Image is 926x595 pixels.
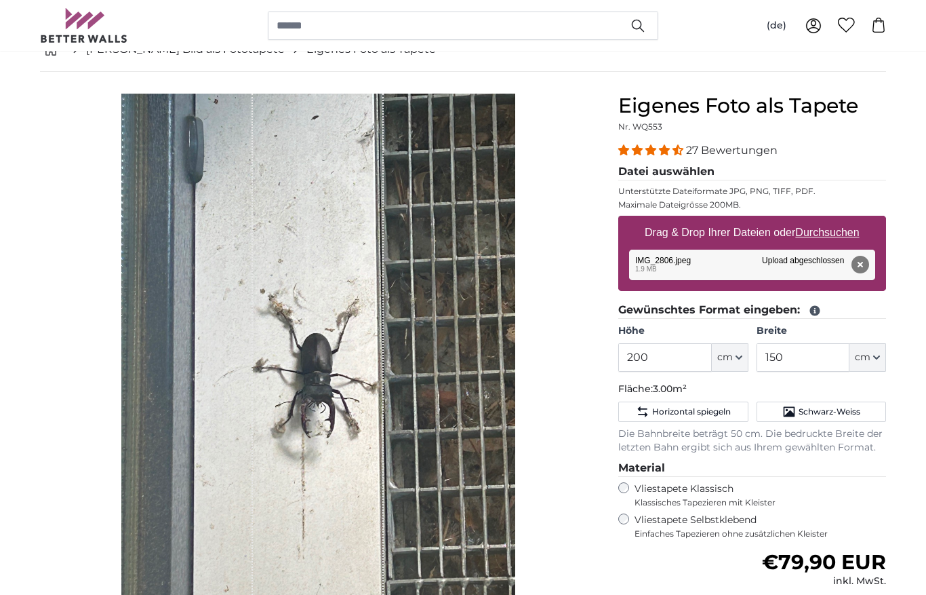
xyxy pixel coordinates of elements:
[618,460,886,477] legend: Material
[762,550,886,575] span: €79,90 EUR
[849,343,886,372] button: cm
[618,186,886,197] p: Unterstützte Dateiformate JPG, PNG, TIFF, PDF.
[635,497,874,508] span: Klassisches Tapezieren mit Kleister
[639,219,865,246] label: Drag & Drop Ihrer Dateien oder
[618,427,886,455] p: Die Bahnbreite beträgt 50 cm. Die bedruckte Breite der letzten Bahn ergibt sich aus Ihrem gewählt...
[652,406,731,417] span: Horizontal spiegeln
[717,351,733,364] span: cm
[686,144,778,157] span: 27 Bewertungen
[799,406,860,417] span: Schwarz-Weiss
[618,199,886,210] p: Maximale Dateigrösse 200MB.
[618,164,886,180] legend: Datei auswählen
[762,575,886,588] div: inkl. MwSt.
[855,351,870,364] span: cm
[618,94,886,118] h1: Eigenes Foto als Tapete
[757,402,886,422] button: Schwarz-Weiss
[756,14,797,38] button: (de)
[635,529,886,539] span: Einfaches Tapezieren ohne zusätzlichen Kleister
[635,482,874,508] label: Vliestapete Klassisch
[618,324,748,338] label: Höhe
[618,402,748,422] button: Horizontal spiegeln
[653,383,687,395] span: 3.00m²
[757,324,886,338] label: Breite
[618,302,886,319] legend: Gewünschtes Format eingeben:
[40,8,128,43] img: Betterwalls
[796,227,860,238] u: Durchsuchen
[712,343,748,372] button: cm
[618,383,886,396] p: Fläche:
[618,121,662,132] span: Nr. WQ553
[635,514,886,539] label: Vliestapete Selbstklebend
[618,144,686,157] span: 4.41 stars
